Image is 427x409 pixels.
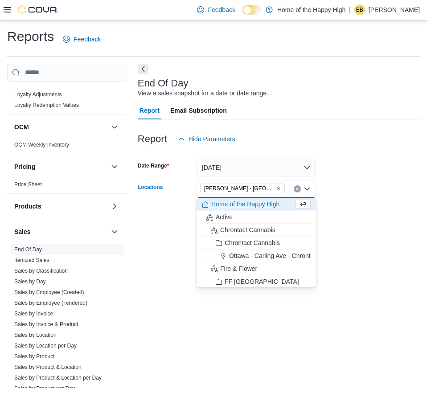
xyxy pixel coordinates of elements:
button: Chrontact Cannabis [197,224,316,237]
button: Hide Parameters [174,130,239,148]
a: Sales by Product per Day [14,385,75,392]
button: Close list of options [304,185,311,192]
span: Regina - Glenelm Park - Fire & Flower [200,184,285,193]
button: Fire & Flower [197,262,316,275]
button: Home of the Happy High [197,198,316,211]
div: Pricing [7,179,127,193]
button: Clear input [294,185,301,192]
label: Locations [138,184,163,191]
div: Sales [7,244,127,397]
span: Ottawa - Carling Ave - Chrontact Cannabis [229,251,347,260]
span: Sales by Product & Location per Day [14,374,102,381]
a: Sales by Product & Location [14,364,82,370]
p: | [349,4,351,15]
a: Loyalty Adjustments [14,91,62,98]
p: [PERSON_NAME] [369,4,420,15]
a: Price Sheet [14,181,42,188]
a: Sales by Classification [14,268,68,274]
a: Sales by Employee (Tendered) [14,300,87,306]
h3: End Of Day [138,78,189,89]
button: [DATE] [197,159,316,176]
h3: Products [14,202,41,211]
h3: Sales [14,227,31,236]
span: Sales by Employee (Tendered) [14,299,87,307]
button: Pricing [109,161,120,172]
span: Sales by Product per Day [14,385,75,392]
div: View a sales snapshot for a date or date range. [138,89,268,98]
button: OCM [109,122,120,132]
a: Feedback [193,1,238,19]
div: Loyalty [7,89,127,114]
h3: OCM [14,123,29,131]
span: Sales by Employee (Created) [14,289,84,296]
button: Remove Regina - Glenelm Park - Fire & Flower from selection in this group [275,186,281,191]
a: Sales by Employee (Created) [14,289,84,295]
p: Home of the Happy High [277,4,345,15]
span: Chrontact Cannabis [225,238,280,247]
span: Active [216,213,233,221]
img: Cova [18,5,58,14]
div: Ethan Boen-Wira [354,4,365,15]
a: End Of Day [14,246,42,253]
a: Sales by Product [14,353,55,360]
span: Price Sheet [14,181,42,188]
span: EB [356,4,363,15]
button: Products [109,201,120,212]
span: Feedback [74,35,101,44]
a: Itemized Sales [14,257,49,263]
span: Sales by Product [14,353,55,360]
a: Feedback [59,30,104,48]
span: Itemized Sales [14,257,49,264]
a: Sales by Location per Day [14,343,77,349]
button: OCM [14,123,107,131]
span: [PERSON_NAME] - [GEOGRAPHIC_DATA] - Fire & Flower [204,184,274,193]
span: Sales by Classification [14,267,68,274]
h3: Report [138,134,167,144]
button: Products [14,202,107,211]
button: Chrontact Cannabis [197,237,316,249]
button: Next [138,64,148,74]
button: Active [197,211,316,224]
span: Sales by Invoice & Product [14,321,78,328]
h1: Reports [7,28,54,45]
button: Loyalty [109,71,120,82]
a: OCM Weekly Inventory [14,142,69,148]
h3: Pricing [14,162,35,171]
span: Chrontact Cannabis [220,225,275,234]
input: Dark Mode [242,5,261,15]
span: Hide Parameters [189,135,235,143]
button: Sales [109,226,120,237]
span: OCM Weekly Inventory [14,141,69,148]
a: Sales by Invoice [14,311,53,317]
a: Sales by Product & Location per Day [14,375,102,381]
div: OCM [7,139,127,154]
a: Loyalty Redemption Values [14,102,79,108]
span: Feedback [208,5,235,14]
span: Home of the Happy High [211,200,279,209]
span: Fire & Flower [220,264,257,273]
button: Sales [14,227,107,236]
span: Loyalty Redemption Values [14,102,79,109]
a: Sales by Location [14,332,57,338]
span: Email Subscription [170,102,227,119]
span: FF [GEOGRAPHIC_DATA] [225,277,299,286]
a: Sales by Day [14,278,46,285]
button: FF [GEOGRAPHIC_DATA] [197,275,316,288]
a: Sales by Invoice & Product [14,321,78,327]
span: Sales by Product & Location [14,364,82,371]
label: Date Range [138,162,169,169]
span: Report [140,102,160,119]
span: Sales by Location [14,331,57,339]
button: Ottawa - Carling Ave - Chrontact Cannabis [197,249,316,262]
button: Pricing [14,162,107,171]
